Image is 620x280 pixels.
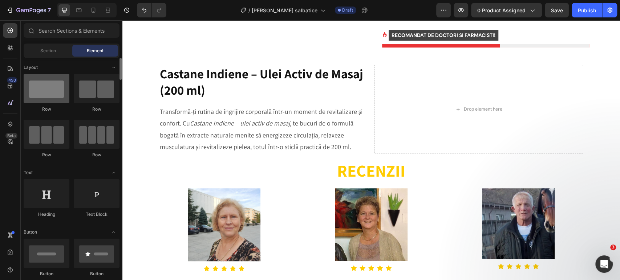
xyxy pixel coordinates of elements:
span: Toggle open [108,226,119,238]
div: Drop element here [341,86,380,92]
button: 0 product assigned [471,3,542,17]
span: Button [24,229,37,235]
div: Row [24,106,69,112]
div: Recenzie verificată [231,259,275,270]
div: Row [74,106,119,112]
button: Recenzie verificată [214,256,284,273]
span: 0 product assigned [477,7,526,14]
div: Button [24,271,69,277]
div: Button [74,271,119,277]
p: 7 [48,6,51,15]
input: Search Sections & Elements [24,23,119,38]
div: Undo/Redo [137,3,166,17]
span: [PERSON_NAME] salbatice [252,7,317,14]
div: Publish [578,7,596,14]
span: Toggle open [108,62,119,73]
p: RECENZII [6,140,491,161]
span: Element [87,48,104,54]
button: Publish [572,3,602,17]
div: Recenzie verificată [378,258,422,268]
div: Heading [24,211,69,218]
span: Draft [342,7,353,13]
div: 450 [7,77,17,83]
div: Row [24,152,69,158]
span: / [248,7,250,14]
button: Save [545,3,569,17]
div: Beta [5,133,17,139]
div: Text Block [74,211,119,218]
span: Toggle open [108,167,119,178]
button: Recenzie verificată [361,255,431,271]
button: 7 [3,3,54,17]
iframe: Design area [122,20,620,280]
span: Save [551,7,563,13]
button: Recenzie verificată [66,257,137,273]
span: Section [40,48,56,54]
div: Row [74,152,119,158]
iframe: Intercom live chat [595,255,613,273]
span: Text [24,169,33,176]
span: Layout [24,64,38,71]
span: 3 [610,244,616,250]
